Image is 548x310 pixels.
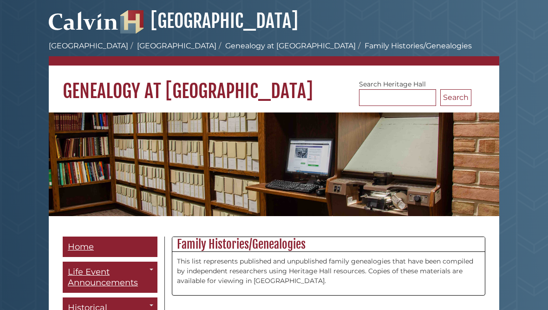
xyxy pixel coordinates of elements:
a: Calvin University [49,21,118,30]
h1: Genealogy at [GEOGRAPHIC_DATA] [49,66,499,103]
img: Calvin [49,7,118,33]
a: Home [63,237,157,257]
span: Life Event Announcements [68,267,138,288]
button: Search [440,89,471,106]
li: Family Histories/Genealogies [356,40,472,52]
a: [GEOGRAPHIC_DATA] [137,41,216,50]
a: [GEOGRAPHIC_DATA] [120,9,298,33]
h2: Family Histories/Genealogies [172,237,485,252]
a: [GEOGRAPHIC_DATA] [49,41,128,50]
img: Hekman Library Logo [120,10,144,33]
a: Life Event Announcements [63,262,157,293]
span: Home [68,242,94,252]
p: This list represents published and unpublished family genealogies that have been compiled by inde... [177,257,480,286]
a: Genealogy at [GEOGRAPHIC_DATA] [225,41,356,50]
nav: breadcrumb [49,40,499,66]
